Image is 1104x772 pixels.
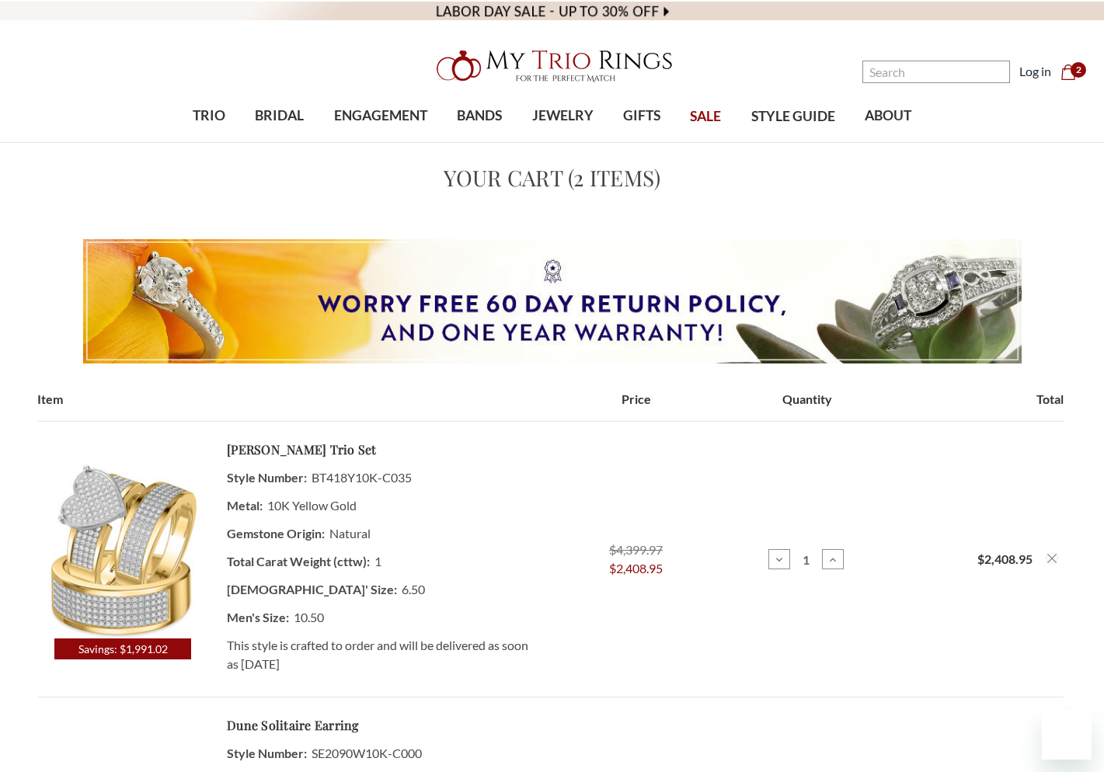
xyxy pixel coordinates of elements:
a: SALE [675,92,736,142]
svg: cart.cart_preview [1060,64,1076,80]
iframe: Button to launch messaging window [1042,710,1092,760]
strong: $2,408.95 [977,551,1033,566]
span: TRIO [193,106,225,126]
a: GIFTS [608,91,675,141]
button: Remove Valentina 1 ct tw. Diamond Heart Cluster Trio Set 10K Yellow Gold from cart [1045,551,1059,565]
span: This style is crafted to order and will be delivered as soon as [DATE] [227,635,528,673]
a: BANDS [442,91,517,141]
span: ENGAGEMENT [334,106,427,126]
th: Item [37,390,551,422]
button: submenu toggle [272,141,287,143]
a: My Trio Rings [320,41,784,91]
img: Worry Free 60 Day Return Policy [83,239,1022,363]
dt: [DEMOGRAPHIC_DATA]' Size: [227,576,397,603]
dd: 1 [227,548,531,576]
span: BANDS [457,106,502,126]
input: Search [862,61,1010,83]
span: 2 [1071,62,1086,78]
th: Price [551,390,722,422]
a: ENGAGEMENT [319,91,442,141]
dd: BT418Y10K-C035 [227,464,531,492]
a: BRIDAL [240,91,319,141]
a: JEWELRY [517,91,608,141]
a: TRIO [178,91,240,141]
dt: Metal: [227,492,263,520]
a: Log in [1019,62,1051,81]
th: Quantity [722,390,893,422]
a: Savings: $1,991.02 [37,460,208,659]
span: $4,399.97 [609,542,663,557]
a: Dune Solitaire Earring [227,716,359,735]
button: submenu toggle [472,141,487,143]
dt: Men's Size: [227,603,289,631]
span: Savings: $1,991.02 [54,638,191,659]
span: BRIDAL [255,106,304,126]
a: STYLE GUIDE [736,92,849,142]
dd: 10.50 [227,603,531,631]
img: My Trio Rings [428,41,677,91]
span: GIFTS [623,106,660,126]
dd: 10K Yellow Gold [227,492,531,520]
dd: Natural [227,520,531,548]
dt: Gemstone Origin: [227,520,325,548]
a: [PERSON_NAME] Trio Set [227,440,377,459]
h1: Your Cart (2 items) [37,162,1067,194]
input: Valentina 1 ct tw. Diamond Heart Cluster Trio Set 10K Yellow Gold [792,552,820,567]
dd: SE2090W10K-C000 [227,739,531,767]
th: Total [893,390,1064,422]
span: STYLE GUIDE [751,106,835,127]
span: SALE [690,106,721,127]
button: submenu toggle [634,141,650,143]
button: submenu toggle [373,141,388,143]
button: submenu toggle [201,141,217,143]
span: JEWELRY [532,106,594,126]
button: submenu toggle [555,141,570,143]
a: Cart with 0 items [1060,62,1085,81]
span: $2,408.95 [609,559,663,578]
dt: Total Carat Weight (cttw): [227,548,370,576]
dt: Style Number: [227,739,307,767]
dt: Style Number: [227,464,307,492]
img: Photo of Valentina 1 ct tw. Diamond Heart Cluster Trio Set 10K Yellow Gold [BT418Y-C035] [37,460,208,638]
